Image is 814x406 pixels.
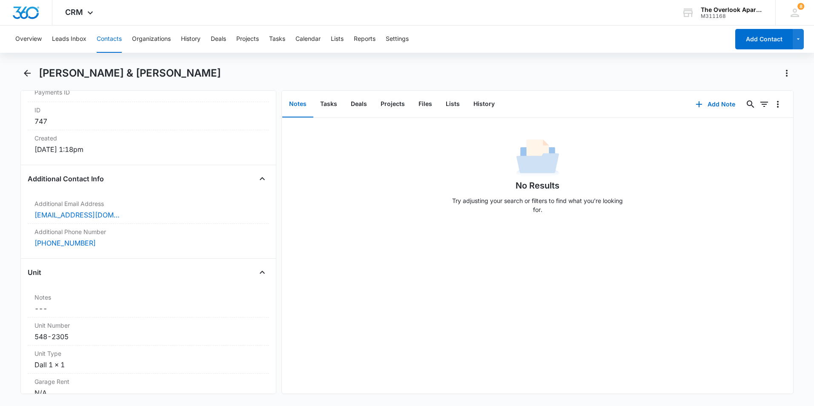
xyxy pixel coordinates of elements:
[331,26,344,53] button: Lists
[34,388,262,398] div: N/A
[34,360,262,370] div: Dall 1 x 1
[34,134,262,143] dt: Created
[181,26,201,53] button: History
[744,97,757,111] button: Search...
[28,196,269,224] div: Additional Email Address[EMAIL_ADDRESS][DOMAIN_NAME]
[34,106,262,114] dt: ID
[28,130,269,158] div: Created[DATE] 1:18pm
[34,377,262,386] label: Garage Rent
[34,321,262,330] label: Unit Number
[255,172,269,186] button: Close
[374,91,412,117] button: Projects
[344,91,374,117] button: Deals
[439,91,467,117] button: Lists
[34,144,262,154] dd: [DATE] 1:18pm
[780,66,794,80] button: Actions
[687,94,744,114] button: Add Note
[39,67,221,80] h1: [PERSON_NAME] & [PERSON_NAME]
[65,8,83,17] span: CRM
[34,88,92,97] dt: Payments ID
[34,293,262,302] label: Notes
[516,137,559,179] img: No Data
[412,91,439,117] button: Files
[448,196,627,214] p: Try adjusting your search or filters to find what you’re looking for.
[313,91,344,117] button: Tasks
[771,97,785,111] button: Overflow Menu
[28,83,269,102] div: Payments ID
[516,179,559,192] h1: No Results
[28,289,269,317] div: Notes---
[34,238,96,248] a: [PHONE_NUMBER]
[295,26,321,53] button: Calendar
[255,266,269,279] button: Close
[701,6,763,13] div: account name
[34,349,262,358] label: Unit Type
[354,26,375,53] button: Reports
[797,3,804,10] div: notifications count
[97,26,122,53] button: Contacts
[20,66,34,80] button: Back
[797,3,804,10] span: 8
[28,267,41,277] h4: Unit
[735,29,793,49] button: Add Contact
[467,91,502,117] button: History
[15,26,42,53] button: Overview
[52,26,86,53] button: Leads Inbox
[28,317,269,346] div: Unit Number548-2305
[34,199,262,208] label: Additional Email Address
[34,227,262,236] label: Additional Phone Number
[282,91,313,117] button: Notes
[269,26,285,53] button: Tasks
[132,26,171,53] button: Organizations
[386,26,409,53] button: Settings
[28,224,269,252] div: Additional Phone Number[PHONE_NUMBER]
[34,303,262,314] dd: ---
[757,97,771,111] button: Filters
[28,102,269,130] div: ID747
[28,346,269,374] div: Unit TypeDall 1 x 1
[28,374,269,402] div: Garage RentN/A
[34,210,120,220] a: [EMAIL_ADDRESS][DOMAIN_NAME]
[236,26,259,53] button: Projects
[211,26,226,53] button: Deals
[34,332,262,342] div: 548-2305
[34,116,262,126] dd: 747
[701,13,763,19] div: account id
[28,174,104,184] h4: Additional Contact Info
